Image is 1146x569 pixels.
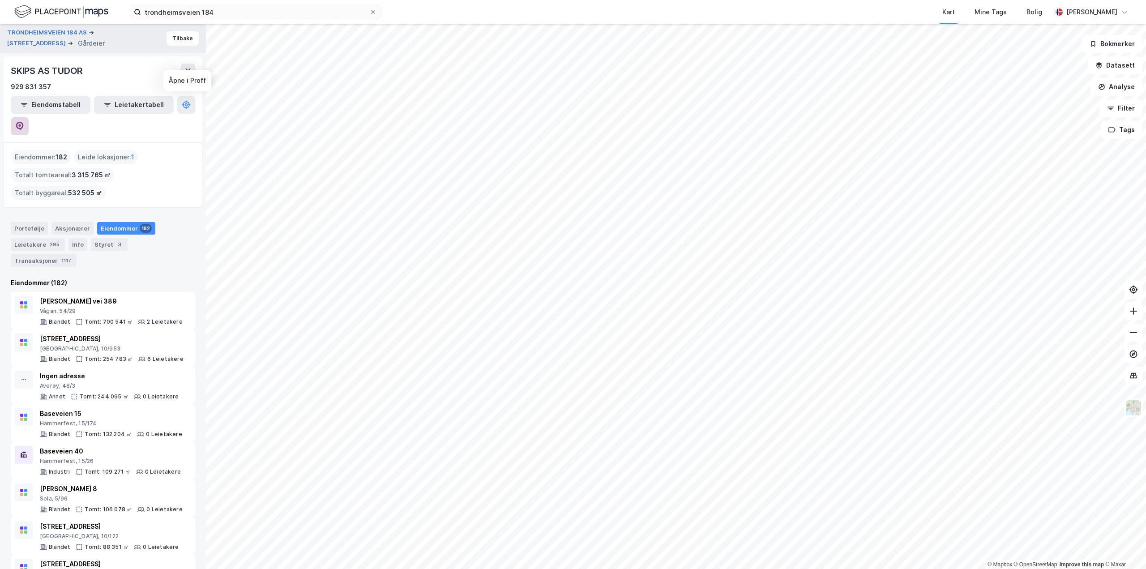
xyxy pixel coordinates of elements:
[975,7,1007,17] div: Mine Tags
[85,543,128,551] div: Tomt: 88 351 ㎡
[11,254,77,267] div: Transaksjoner
[1082,35,1142,53] button: Bokmerker
[74,150,138,164] div: Leide lokasjoner :
[40,308,183,315] div: Vågan, 54/29
[40,334,184,344] div: [STREET_ADDRESS]
[145,468,181,475] div: 0 Leietakere
[51,222,94,235] div: Aksjonærer
[80,393,128,400] div: Tomt: 244 095 ㎡
[48,240,61,249] div: 295
[40,420,182,427] div: Hammerfest, 15/174
[1090,78,1142,96] button: Analyse
[40,495,183,502] div: Sola, 5/96
[68,188,102,198] span: 532 505 ㎡
[49,318,70,325] div: Blandet
[143,393,179,400] div: 0 Leietakere
[72,170,111,180] span: 3 315 765 ㎡
[1101,121,1142,139] button: Tags
[11,278,195,288] div: Eiendommer (182)
[11,168,114,182] div: Totalt tomteareal :
[115,240,124,249] div: 3
[40,521,179,532] div: [STREET_ADDRESS]
[85,318,133,325] div: Tomt: 700 541 ㎡
[1060,561,1104,568] a: Improve this map
[147,318,182,325] div: 2 Leietakere
[11,222,48,235] div: Portefølje
[1101,526,1146,569] iframe: Chat Widget
[146,506,182,513] div: 0 Leietakere
[49,543,70,551] div: Blandet
[40,408,182,419] div: Baseveien 15
[141,5,369,19] input: Søk på adresse, matrikkel, gårdeiere, leietakere eller personer
[942,7,955,17] div: Kart
[40,458,181,465] div: Hammerfest, 15/26
[11,96,90,114] button: Eiendomstabell
[40,533,179,540] div: [GEOGRAPHIC_DATA], 10/122
[40,296,183,307] div: [PERSON_NAME] vei 389
[78,38,105,49] div: Gårdeier
[140,224,152,233] div: 182
[1101,526,1146,569] div: Kontrollprogram for chat
[49,393,65,400] div: Annet
[146,431,182,438] div: 0 Leietakere
[56,152,67,163] span: 182
[68,238,87,251] div: Info
[131,152,134,163] span: 1
[167,31,199,46] button: Tilbake
[40,382,179,389] div: Averøy, 48/3
[11,81,51,92] div: 929 831 357
[40,371,179,381] div: Ingen adresse
[143,543,179,551] div: 0 Leietakere
[85,506,132,513] div: Tomt: 106 078 ㎡
[40,483,183,494] div: [PERSON_NAME] 8
[1066,7,1117,17] div: [PERSON_NAME]
[1026,7,1042,17] div: Bolig
[11,150,71,164] div: Eiendommer :
[1125,399,1142,416] img: Z
[7,39,68,48] button: [STREET_ADDRESS]
[85,355,133,363] div: Tomt: 254 783 ㎡
[94,96,174,114] button: Leietakertabell
[85,468,131,475] div: Tomt: 109 271 ㎡
[85,431,132,438] div: Tomt: 132 204 ㎡
[97,222,155,235] div: Eiendommer
[49,355,70,363] div: Blandet
[91,238,128,251] div: Styret
[11,186,106,200] div: Totalt byggareal :
[40,345,184,352] div: [GEOGRAPHIC_DATA], 10/953
[60,256,73,265] div: 1117
[14,4,108,20] img: logo.f888ab2527a4732fd821a326f86c7f29.svg
[7,28,89,37] button: TRONDHEIMSVEIEN 184 AS
[1088,56,1142,74] button: Datasett
[147,355,183,363] div: 6 Leietakere
[49,431,70,438] div: Blandet
[11,238,65,251] div: Leietakere
[1014,561,1057,568] a: OpenStreetMap
[988,561,1012,568] a: Mapbox
[1099,99,1142,117] button: Filter
[49,506,70,513] div: Blandet
[49,468,70,475] div: Industri
[40,446,181,457] div: Baseveien 40
[11,64,85,78] div: SKIPS AS TUDOR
